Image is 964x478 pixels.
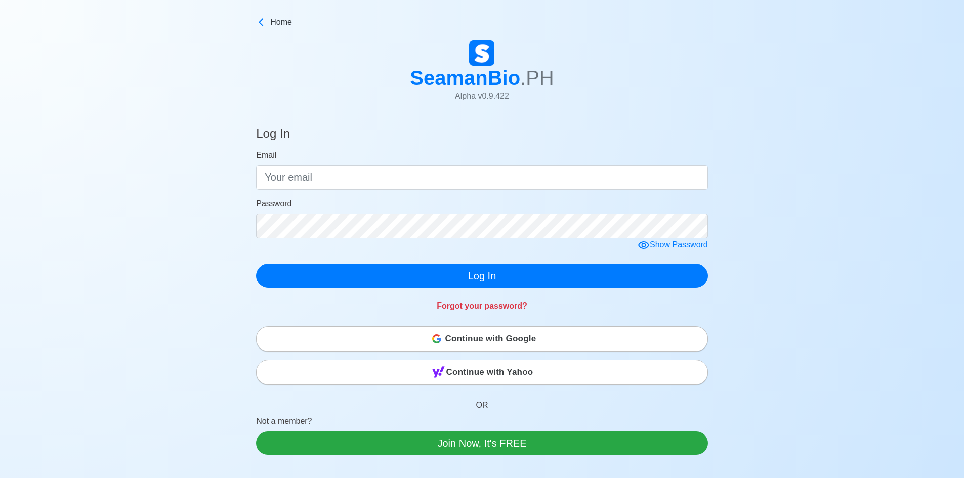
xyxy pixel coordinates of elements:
[410,90,554,102] p: Alpha v 0.9.422
[469,40,494,66] img: Logo
[256,16,708,28] a: Home
[256,415,708,431] p: Not a member?
[270,16,292,28] span: Home
[446,362,533,382] span: Continue with Yahoo
[256,126,290,145] h4: Log In
[256,151,276,159] span: Email
[638,239,708,251] div: Show Password
[256,387,708,415] p: OR
[445,329,536,349] span: Continue with Google
[256,431,708,455] a: Join Now, It's FREE
[256,264,708,288] button: Log In
[410,40,554,110] a: SeamanBio.PHAlpha v0.9.422
[256,326,708,352] button: Continue with Google
[256,360,708,385] button: Continue with Yahoo
[520,67,554,89] span: .PH
[437,301,527,310] a: Forgot your password?
[410,66,554,90] h1: SeamanBio
[256,199,291,208] span: Password
[256,165,708,190] input: Your email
